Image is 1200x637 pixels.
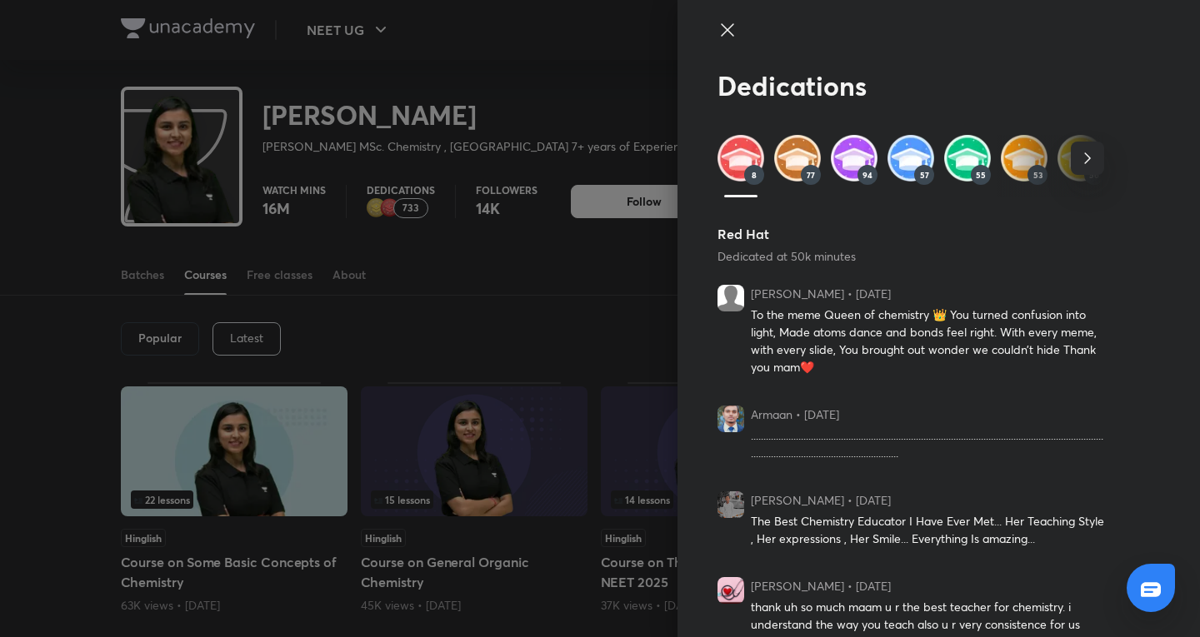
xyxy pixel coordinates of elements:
img: Avatar [717,285,744,311]
p: .................................................................................................... [751,426,1104,461]
span: 53 [1033,170,1042,180]
img: hats [887,135,934,182]
img: Avatar [717,491,744,518]
span: 94 [862,170,872,180]
img: hats [1001,135,1047,182]
img: Avatar [717,577,744,604]
span: 8 [752,170,757,180]
p: [PERSON_NAME] • [DATE] [751,577,1104,595]
img: hats [717,135,764,182]
h2: Dedications [717,70,1104,102]
p: [PERSON_NAME] • [DATE] [751,285,1104,302]
p: [PERSON_NAME] • [DATE] [751,491,1104,509]
span: 56 [1089,170,1099,180]
p: To the meme Queen of chemistry 👑 You turned confusion into light, Made atoms dance and bonds feel... [751,306,1104,376]
span: 55 [976,170,986,180]
span: 57 [920,170,929,180]
p: The Best Chemistry Educator I Have Ever Met... Her Teaching Style , Her expressions , Her Smile..... [751,512,1104,547]
img: hats [1057,135,1104,182]
h6: Red Hat [717,224,1104,244]
img: hats [774,135,821,182]
p: Armaan • [DATE] [751,406,1104,423]
span: 77 [807,170,815,180]
img: hats [944,135,991,182]
img: Avatar [717,406,744,432]
img: hats [831,135,877,182]
p: Dedicated at 50k minutes [717,247,1104,265]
